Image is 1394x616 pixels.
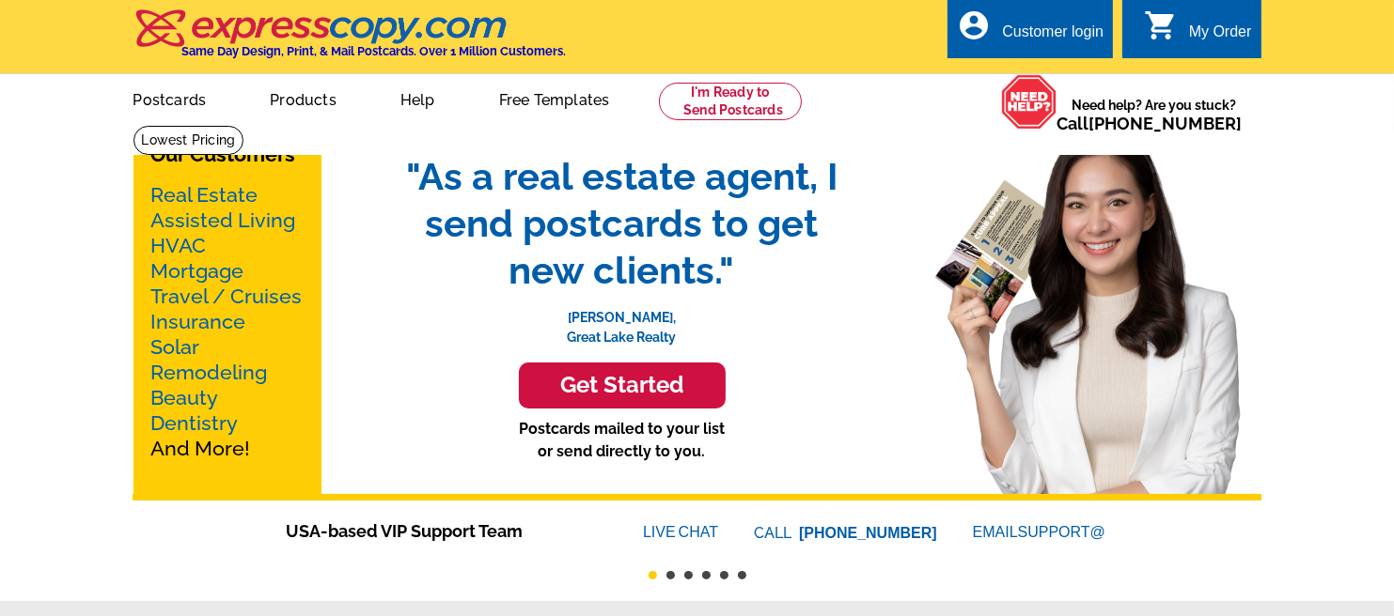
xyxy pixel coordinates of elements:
[1144,21,1252,44] a: shopping_cart My Order
[151,411,239,435] a: Dentistry
[1001,74,1057,130] img: help
[738,571,746,579] button: 6 of 6
[1057,96,1252,133] span: Need help? Are you stuck?
[542,372,702,399] h3: Get Started
[799,525,937,541] a: [PHONE_NUMBER]
[1089,114,1243,133] a: [PHONE_NUMBER]
[720,571,728,579] button: 5 of 6
[151,234,207,257] a: HVAC
[387,294,857,347] p: [PERSON_NAME], Great Lake Realty
[151,386,219,409] a: Beauty
[103,76,237,120] a: Postcards
[387,418,857,463] p: Postcards mailed to your list or send directly to you.
[754,522,794,545] font: CALL
[387,362,857,408] a: Get Started
[370,76,465,120] a: Help
[151,310,246,333] a: Insurance
[182,44,567,58] h4: Same Day Design, Print, & Mail Postcards. Over 1 Million Customers.
[151,182,304,461] p: And More!
[1057,114,1243,133] span: Call
[133,23,567,58] a: Same Day Design, Print, & Mail Postcards. Over 1 Million Customers.
[666,571,675,579] button: 2 of 6
[649,571,657,579] button: 1 of 6
[469,76,640,120] a: Free Templates
[684,571,693,579] button: 3 of 6
[387,153,857,294] span: "As a real estate agent, I send postcards to get new clients."
[1189,23,1252,50] div: My Order
[240,76,367,120] a: Products
[957,8,991,42] i: account_circle
[1002,23,1104,50] div: Customer login
[643,524,718,540] a: LIVECHAT
[973,524,1108,540] a: EMAILSUPPORT@
[286,518,587,544] span: USA-based VIP Support Team
[151,285,303,308] a: Travel / Cruises
[151,335,200,359] a: Solar
[702,571,711,579] button: 4 of 6
[1018,521,1108,544] font: SUPPORT@
[151,183,258,207] a: Real Estate
[151,361,268,384] a: Remodeling
[957,21,1104,44] a: account_circle Customer login
[643,521,679,544] font: LIVE
[1144,8,1178,42] i: shopping_cart
[151,208,296,232] a: Assisted Living
[151,259,244,283] a: Mortgage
